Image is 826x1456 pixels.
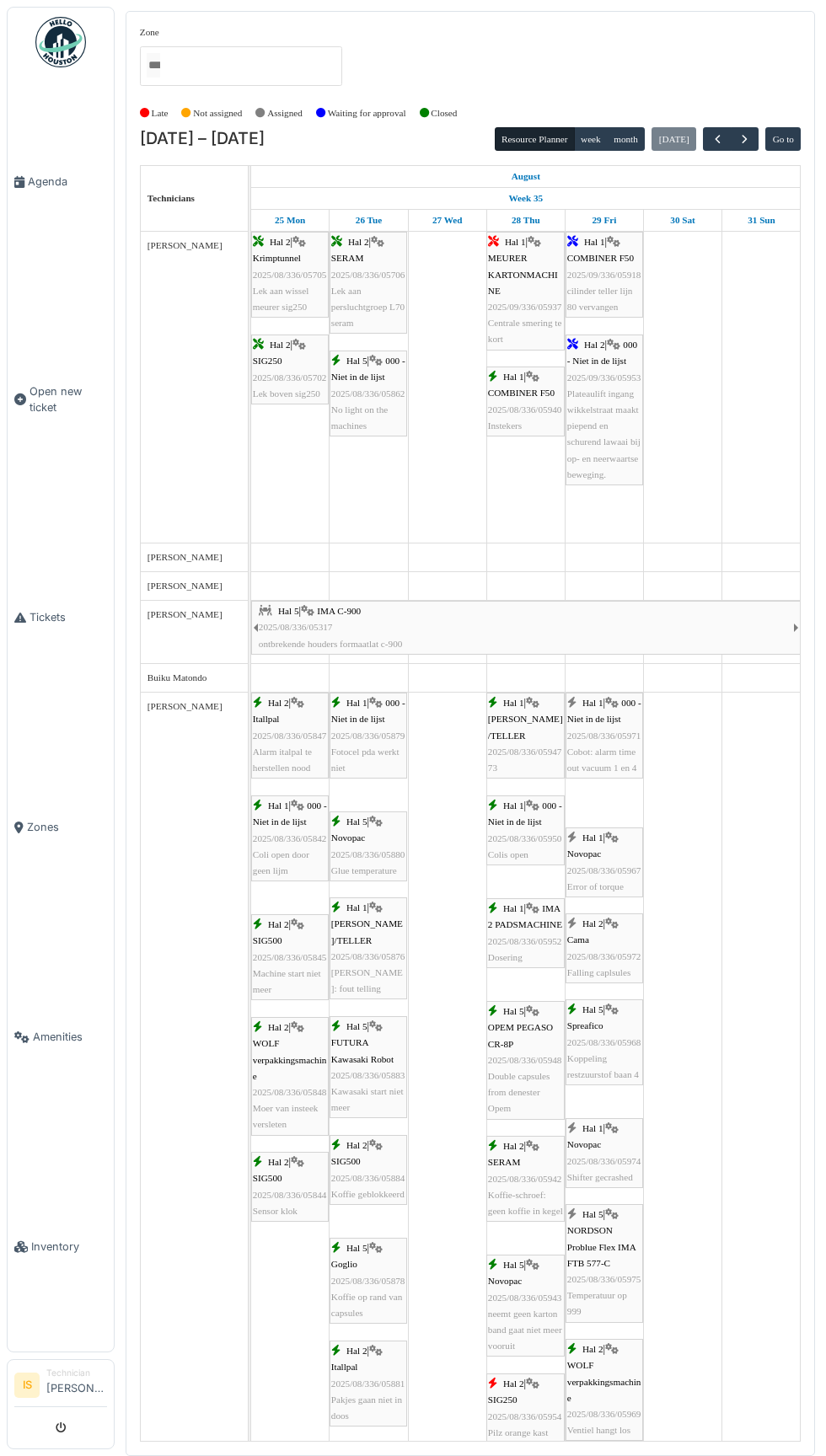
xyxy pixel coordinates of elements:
[14,1367,107,1407] a: IS Technician[PERSON_NAME]
[567,698,641,724] span: 000 - Niet in de lijst
[331,1137,405,1202] div: |
[652,127,696,151] button: [DATE]
[503,372,524,382] span: Hal 1
[331,388,405,399] span: 2025/08/336/05862
[567,1121,641,1186] div: |
[8,512,114,722] a: Tickets
[348,237,369,247] span: Hal 2
[33,1029,107,1045] span: Amenities
[346,816,367,827] span: Hal 5
[346,1021,367,1031] span: Hal 5
[488,952,523,962] span: Dosering
[331,695,405,776] div: |
[488,849,528,859] span: Colis open
[567,1172,633,1182] span: Shifter gecrashed
[488,1394,518,1405] span: SIG250
[331,814,405,879] div: |
[268,800,289,811] span: Hal 1
[488,1293,562,1303] span: 2025/08/336/05943
[567,337,641,483] div: |
[488,763,497,773] span: 73
[567,1225,636,1267] span: NORDSON Problue Flex IMA FTB 577-C
[488,1276,522,1286] span: Novopac
[28,174,107,190] span: Agenda
[507,166,544,187] a: August 25, 2025
[271,210,309,231] a: August 25, 2025
[46,1367,107,1379] div: Technician
[428,210,467,231] a: August 27, 2025
[253,253,301,263] span: Krimptunnel
[567,1020,603,1030] span: Spreafico
[488,1071,550,1113] span: Double capsules from denester Opem
[567,234,641,315] div: |
[331,1240,405,1321] div: |
[268,1022,289,1032] span: Hal 2
[331,747,400,773] span: Fotocel pda werkt niet
[567,934,589,945] span: Cama
[8,77,114,286] a: Agenda
[346,356,367,366] span: Hal 5
[567,1360,641,1402] span: WOLF verpakkingsmachine
[488,318,562,344] span: Centrale smering te kort
[574,127,608,151] button: week
[346,698,367,708] span: Hal 1
[253,1020,327,1132] div: |
[331,253,364,263] span: SERAM
[582,1004,603,1014] span: Hal 5
[253,695,327,776] div: |
[584,237,605,247] span: Hal 1
[29,609,107,625] span: Tickets
[147,581,223,591] span: [PERSON_NAME]
[331,356,405,382] span: 000 - Niet in de lijst
[331,1378,405,1389] span: 2025/08/336/05881
[567,1139,601,1149] span: Novopac
[567,951,641,961] span: 2025/08/336/05972
[253,1206,298,1216] span: Sensor klok
[268,698,289,708] span: Hal 2
[8,1142,114,1352] a: Inventory
[582,832,603,843] span: Hal 1
[503,1378,524,1389] span: Hal 2
[147,672,207,682] span: Buiku Matondo
[567,1156,641,1166] span: 2025/08/336/05974
[503,1006,524,1016] span: Hal 5
[567,1425,630,1435] span: Ventiel hangt los
[567,1037,641,1047] span: 2025/08/336/05968
[259,622,333,632] span: 2025/08/336/05317
[331,832,365,843] span: Novopac
[503,1260,524,1270] span: Hal 5
[431,106,457,120] label: Closed
[331,1362,358,1372] span: Itallpal
[488,1376,563,1441] div: |
[253,388,320,399] span: Lek boven sig250
[147,701,223,711] span: [PERSON_NAME]
[488,1257,563,1354] div: |
[270,340,291,350] span: Hal 2
[147,609,223,619] span: [PERSON_NAME]
[140,129,265,149] h2: [DATE] – [DATE]
[331,865,397,875] span: Glue temperature
[253,747,312,773] span: Alarm italpal te herstellen nood
[582,1209,603,1219] span: Hal 5
[582,918,603,929] span: Hal 2
[267,106,303,120] label: Assigned
[8,932,114,1142] a: Amenities
[351,210,386,231] a: August 26, 2025
[29,383,107,415] span: Open new ticket
[253,952,327,962] span: 2025/08/336/05845
[268,1157,289,1167] span: Hal 2
[253,270,327,280] span: 2025/08/336/05705
[488,1004,563,1116] div: |
[346,1140,367,1150] span: Hal 2
[567,1002,641,1083] div: |
[331,1189,405,1199] span: Koffie geblokkeerd
[317,606,361,616] span: IMA C-900
[331,1019,405,1116] div: |
[331,951,405,961] span: 2025/08/336/05876
[582,1123,603,1133] span: Hal 1
[253,372,327,383] span: 2025/08/336/05702
[253,1087,327,1097] span: 2025/08/336/05848
[331,1173,405,1183] span: 2025/08/336/05884
[253,286,308,312] span: Lek aan wissel meurer sig250
[488,1309,562,1351] span: neemt geen karton band gaat niet meer vooruit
